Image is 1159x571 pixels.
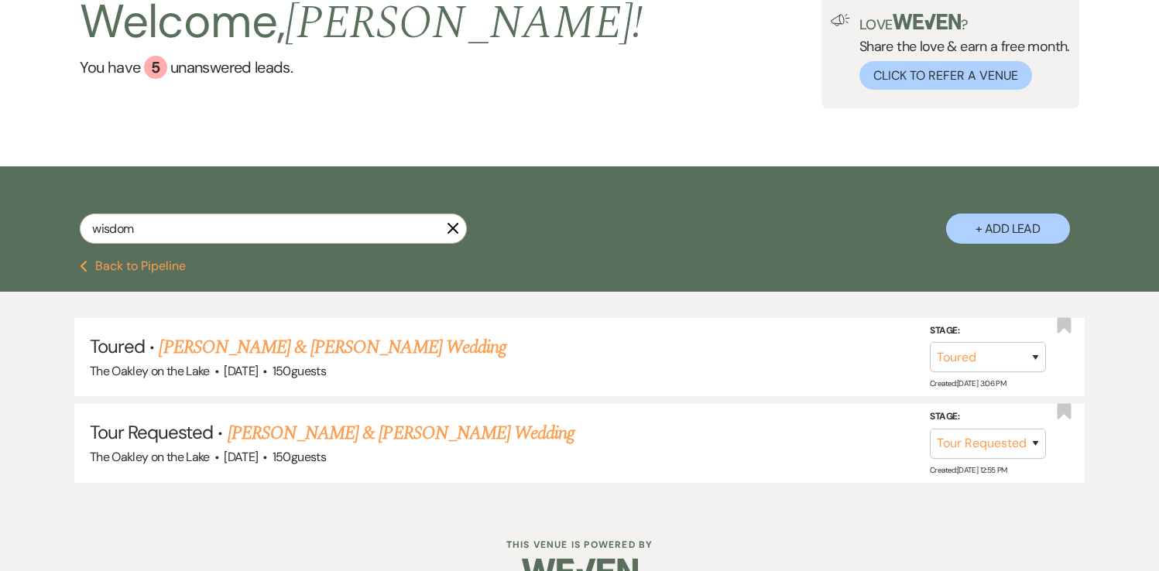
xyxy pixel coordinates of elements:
a: [PERSON_NAME] & [PERSON_NAME] Wedding [159,333,506,361]
span: [DATE] [224,363,258,379]
span: 150 guests [273,363,326,379]
img: weven-logo-green.svg [893,14,962,29]
label: Stage: [930,409,1046,426]
label: Stage: [930,323,1046,340]
span: Toured [90,334,145,358]
div: 5 [144,56,167,79]
span: Tour Requested [90,420,214,444]
div: Share the love & earn a free month. [850,14,1070,90]
span: Created: [DATE] 3:06 PM [930,378,1006,388]
button: Back to Pipeline [80,260,186,272]
a: [PERSON_NAME] & [PERSON_NAME] Wedding [228,419,574,447]
span: Created: [DATE] 12:55 PM [930,465,1006,475]
button: + Add Lead [946,214,1070,244]
span: [DATE] [224,449,258,465]
button: Click to Refer a Venue [859,61,1032,90]
p: Love ? [859,14,1070,32]
span: 150 guests [273,449,326,465]
a: You have 5 unanswered leads. [80,56,643,79]
img: loud-speaker-illustration.svg [831,14,850,26]
span: The Oakley on the Lake [90,363,210,379]
input: Search by name, event date, email address or phone number [80,214,467,244]
span: The Oakley on the Lake [90,449,210,465]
